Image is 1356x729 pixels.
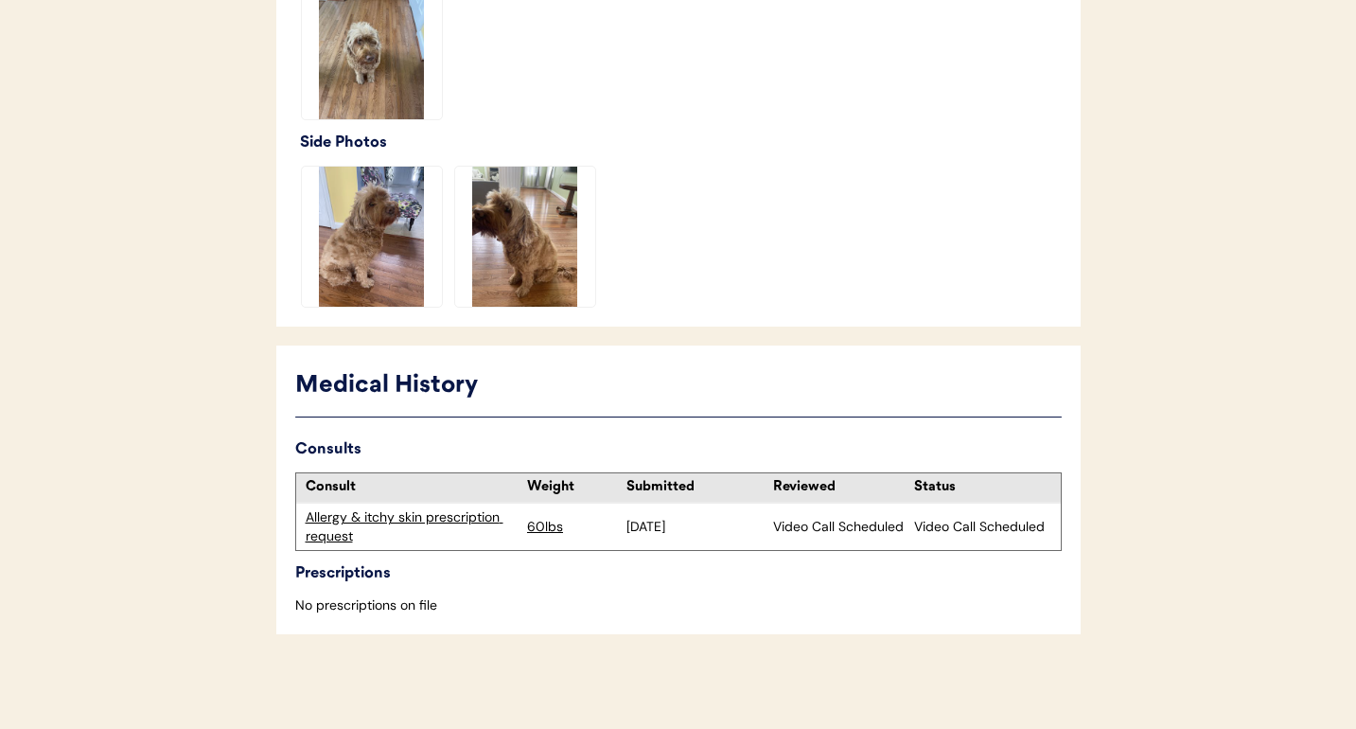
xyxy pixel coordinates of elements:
div: Video Call Scheduled [773,518,910,537]
div: Submitted [626,478,764,497]
div: [DATE] [626,518,764,537]
img: https%3A%2F%2Fb1fdecc9f5d32684efbb068259a22d3b.cdn.bubble.io%2Ff1759244088095x420508230575173700%... [455,167,595,307]
div: 60lbs [527,518,622,537]
div: Consults [295,436,1062,463]
div: No prescriptions on file [295,596,1062,615]
div: Reviewed [773,478,910,497]
div: Status [914,478,1051,497]
div: Medical History [295,368,1062,404]
div: Side Photos [300,130,1062,156]
div: Consult [306,478,519,497]
div: Video Call Scheduled [914,518,1051,537]
img: https%3A%2F%2Fb1fdecc9f5d32684efbb068259a22d3b.cdn.bubble.io%2Ff1759244075149x658838883239005600%... [302,167,442,307]
div: Prescriptions [295,560,1062,587]
div: Allergy & itchy skin prescription request [306,508,519,545]
div: Weight [527,478,622,497]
